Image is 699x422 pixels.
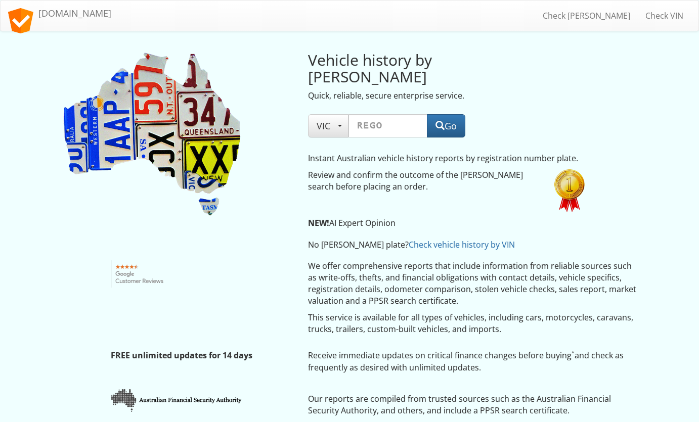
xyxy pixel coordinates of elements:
a: Check VIN [638,3,691,28]
img: Rego Check [61,52,243,218]
span: VIC [317,120,340,132]
img: logo.svg [8,8,33,33]
strong: NEW! [308,217,329,228]
p: Quick, reliable, secure enterprise service. [308,90,540,102]
a: Check [PERSON_NAME] [535,3,638,28]
p: This service is available for all types of vehicles, including cars, motorcycles, caravans, truck... [308,312,638,335]
a: [DOMAIN_NAME] [1,1,119,26]
img: Google customer reviews [111,260,169,288]
p: No [PERSON_NAME] plate? [308,239,589,251]
strong: FREE unlimited updates for 14 days [111,350,252,361]
button: VIC [308,114,348,137]
input: Rego [348,114,427,137]
p: Review and confirm the outcome of the [PERSON_NAME] search before placing an order. [308,169,540,193]
p: Receive immediate updates on critical finance changes before buying and check as frequently as de... [308,350,638,373]
p: We offer comprehensive reports that include information from reliable sources such as write-offs,... [308,260,638,306]
p: Instant Australian vehicle history reports by registration number plate. [308,153,589,164]
p: AI Expert Opinion [308,217,589,229]
img: 1st.png [554,169,585,212]
button: Go [427,114,465,137]
a: Check vehicle history by VIN [409,239,515,250]
p: Our reports are compiled from trusted sources such as the Australian Financial Security Authority... [308,393,638,416]
h2: Vehicle history by [PERSON_NAME] [308,52,540,85]
img: afsa.png [111,388,244,412]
